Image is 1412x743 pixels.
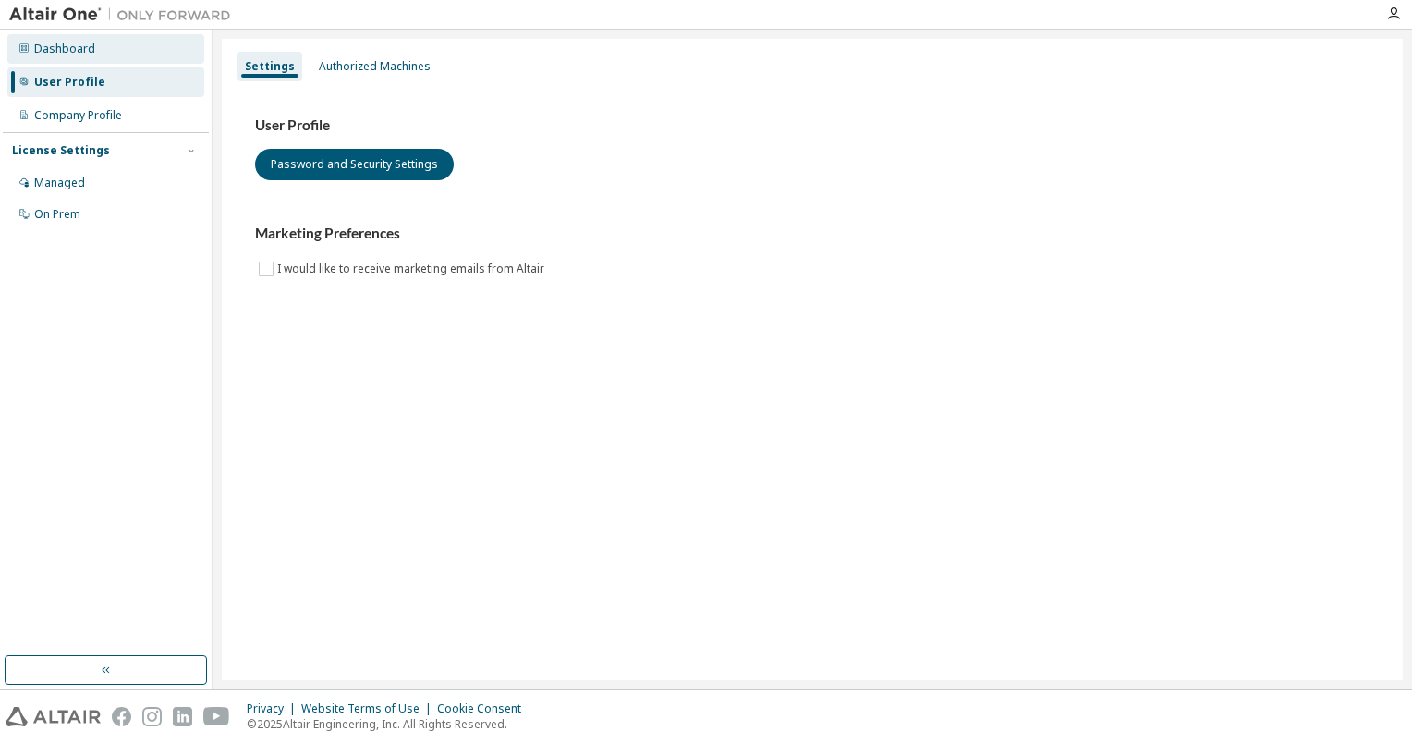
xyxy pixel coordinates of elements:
h3: User Profile [255,116,1369,135]
div: Company Profile [34,108,122,123]
img: youtube.svg [203,707,230,726]
img: linkedin.svg [173,707,192,726]
div: Authorized Machines [319,59,431,74]
h3: Marketing Preferences [255,225,1369,243]
div: License Settings [12,143,110,158]
div: Privacy [247,701,301,716]
img: facebook.svg [112,707,131,726]
img: Altair One [9,6,240,24]
div: Cookie Consent [437,701,532,716]
div: Settings [245,59,295,74]
label: I would like to receive marketing emails from Altair [277,258,548,280]
div: Website Terms of Use [301,701,437,716]
div: User Profile [34,75,105,90]
img: instagram.svg [142,707,162,726]
div: On Prem [34,207,80,222]
div: Managed [34,176,85,190]
p: © 2025 Altair Engineering, Inc. All Rights Reserved. [247,716,532,732]
img: altair_logo.svg [6,707,101,726]
button: Password and Security Settings [255,149,454,180]
div: Dashboard [34,42,95,56]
